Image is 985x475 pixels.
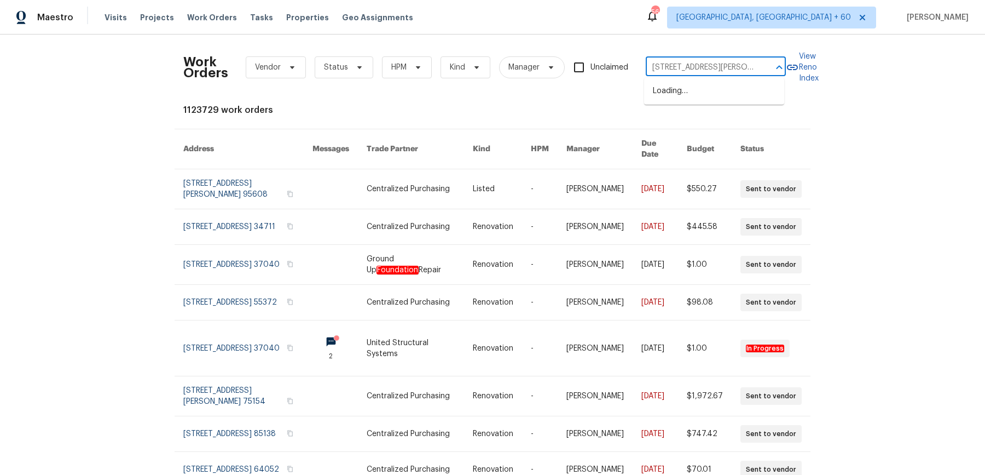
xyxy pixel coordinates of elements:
[902,12,969,23] span: [PERSON_NAME]
[304,129,358,169] th: Messages
[558,285,633,321] td: [PERSON_NAME]
[676,12,851,23] span: [GEOGRAPHIC_DATA], [GEOGRAPHIC_DATA] + 60
[391,62,407,73] span: HPM
[358,169,465,209] td: Centralized Purchasing
[183,105,802,116] div: 1123729 work orders
[646,59,755,76] input: Enter in an address
[464,416,522,452] td: Renovation
[358,245,465,285] td: Ground Up Repair
[285,189,295,199] button: Copy Address
[285,396,295,406] button: Copy Address
[285,259,295,269] button: Copy Address
[464,129,522,169] th: Kind
[558,376,633,416] td: [PERSON_NAME]
[464,169,522,209] td: Listed
[285,221,295,231] button: Copy Address
[522,129,558,169] th: HPM
[358,129,465,169] th: Trade Partner
[342,12,413,23] span: Geo Assignments
[464,321,522,376] td: Renovation
[286,12,329,23] span: Properties
[140,12,174,23] span: Projects
[464,376,522,416] td: Renovation
[285,464,295,474] button: Copy Address
[522,169,558,209] td: -
[37,12,73,23] span: Maestro
[558,209,633,245] td: [PERSON_NAME]
[522,416,558,452] td: -
[358,285,465,321] td: Centralized Purchasing
[175,129,304,169] th: Address
[324,62,348,73] span: Status
[786,51,819,84] a: View Reno Index
[732,129,810,169] th: Status
[558,245,633,285] td: [PERSON_NAME]
[508,62,540,73] span: Manager
[255,62,281,73] span: Vendor
[558,416,633,452] td: [PERSON_NAME]
[464,245,522,285] td: Renovation
[522,209,558,245] td: -
[651,7,659,18] div: 564
[522,376,558,416] td: -
[285,297,295,307] button: Copy Address
[285,343,295,353] button: Copy Address
[358,321,465,376] td: United Structural Systems
[678,129,732,169] th: Budget
[558,169,633,209] td: [PERSON_NAME]
[644,78,784,105] div: Loading…
[522,245,558,285] td: -
[464,285,522,321] td: Renovation
[358,376,465,416] td: Centralized Purchasing
[183,56,228,78] h2: Work Orders
[772,60,787,75] button: Close
[522,321,558,376] td: -
[590,62,628,73] span: Unclaimed
[187,12,237,23] span: Work Orders
[522,285,558,321] td: -
[105,12,127,23] span: Visits
[633,129,678,169] th: Due Date
[450,62,465,73] span: Kind
[558,321,633,376] td: [PERSON_NAME]
[358,416,465,452] td: Centralized Purchasing
[464,209,522,245] td: Renovation
[250,14,273,21] span: Tasks
[358,209,465,245] td: Centralized Purchasing
[558,129,633,169] th: Manager
[285,428,295,438] button: Copy Address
